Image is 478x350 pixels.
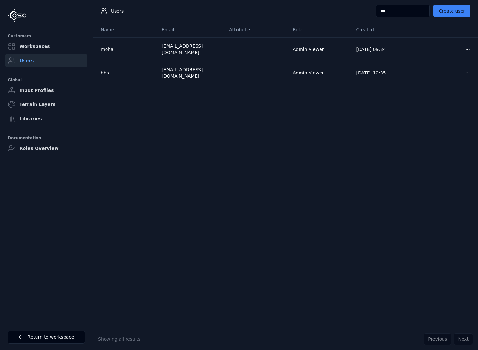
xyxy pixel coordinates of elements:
[8,331,85,344] a: Return to workspace
[101,70,151,76] a: hha
[356,46,410,53] div: [DATE] 09:34
[101,46,151,53] a: moha
[98,336,141,342] span: Showing all results
[356,70,410,76] div: [DATE] 12:35
[224,22,288,37] th: Attributes
[5,54,87,67] a: Users
[351,22,415,37] th: Created
[162,66,219,79] div: [EMAIL_ADDRESS][DOMAIN_NAME]
[293,70,346,76] div: Admin Viewer
[293,46,346,53] div: Admin Viewer
[5,142,87,155] a: Roles Overview
[433,5,470,17] button: Create user
[93,22,157,37] th: Name
[5,98,87,111] a: Terrain Layers
[162,43,219,56] div: [EMAIL_ADDRESS][DOMAIN_NAME]
[5,84,87,97] a: Input Profiles
[5,112,87,125] a: Libraries
[5,40,87,53] a: Workspaces
[8,32,85,40] div: Customers
[157,22,224,37] th: Email
[288,22,351,37] th: Role
[8,134,85,142] div: Documentation
[111,8,124,14] span: Users
[8,9,26,22] img: Logo
[8,76,85,84] div: Global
